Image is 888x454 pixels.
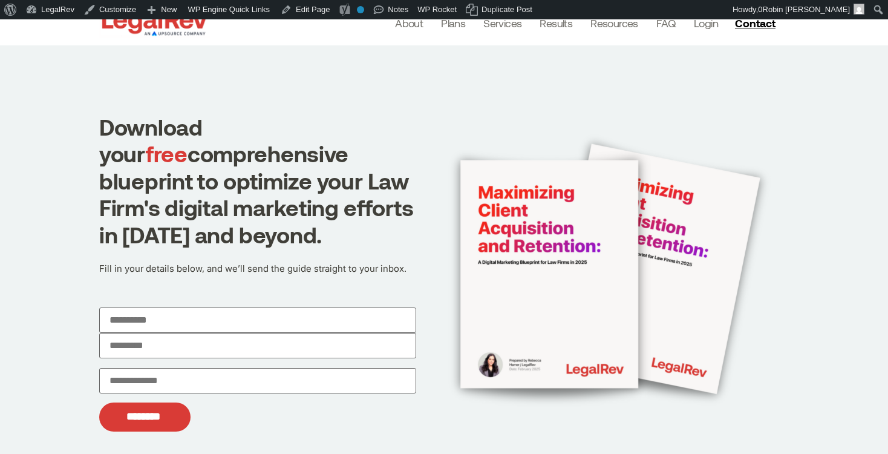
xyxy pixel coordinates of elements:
[656,15,676,31] a: FAQ
[758,5,850,14] span: 0Robin [PERSON_NAME]
[730,13,783,33] a: Contact
[694,15,718,31] a: Login
[99,113,416,248] h1: Download your comprehensive blueprint to optimize your Law Firm's digital marketing efforts in [D...
[735,18,775,28] span: Contact
[540,15,572,31] a: Results
[99,260,416,278] p: Fill in your details below, and we’ll send the guide straight to your inbox.
[590,15,638,31] a: Resources
[441,15,465,31] a: Plans
[395,15,718,31] nav: Menu
[357,6,364,13] div: No index
[483,15,521,31] a: Services
[395,15,423,31] a: About
[146,140,188,166] span: free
